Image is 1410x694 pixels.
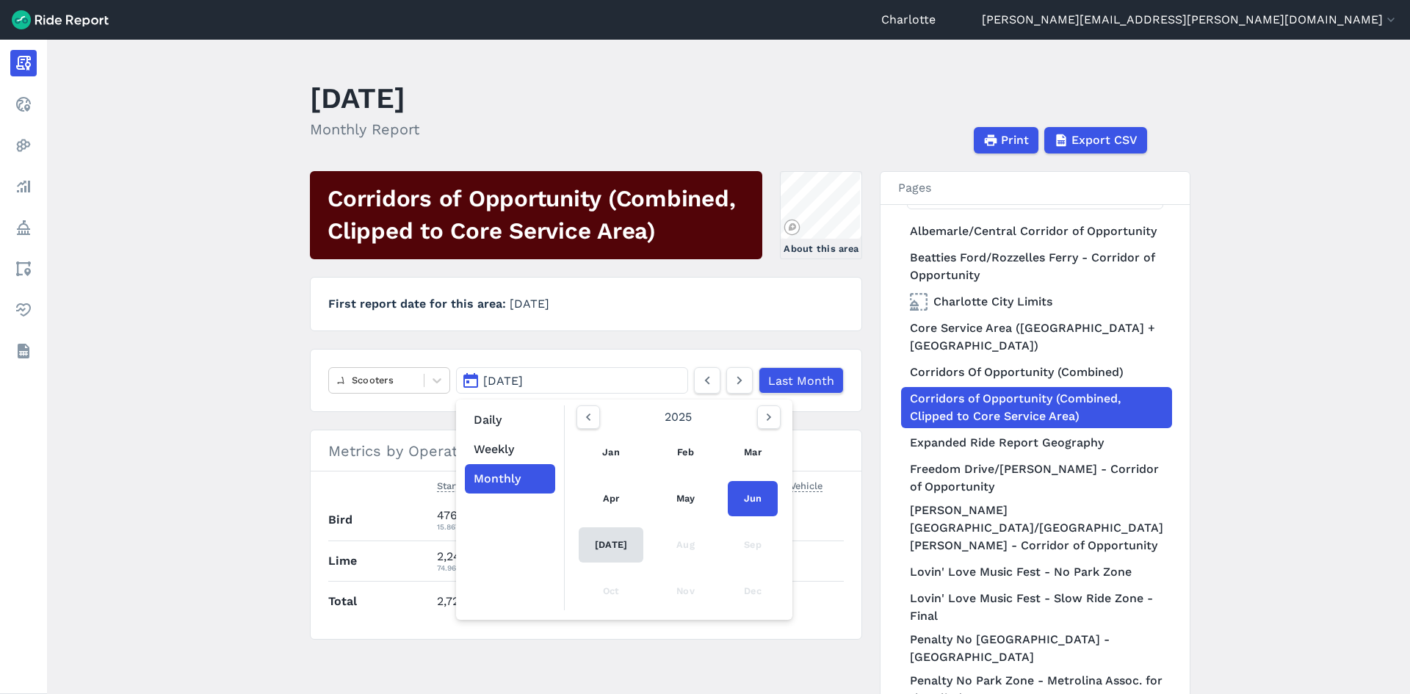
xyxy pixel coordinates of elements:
a: Corridors of Opportunity (Combined, Clipped to Core Service Area) [901,387,1172,428]
button: Export CSV [1044,127,1147,153]
div: Nov [660,574,711,609]
div: Aug [660,527,711,563]
div: Dec [728,574,778,609]
button: Start Trips [437,477,485,495]
a: Penalty No [GEOGRAPHIC_DATA] - [GEOGRAPHIC_DATA] [901,628,1172,669]
a: Beatties Ford/Rozzelles Ferry - Corridor of Opportunity [901,246,1172,287]
td: 0.7 [741,541,844,581]
div: About this area [784,242,858,256]
a: Jan [579,435,643,470]
a: Heatmaps [10,132,37,159]
h3: Metrics by Operator [311,430,861,471]
canvas: Map [781,172,860,239]
a: Corridors Of Opportunity (Combined) [901,358,1172,387]
a: Analyze [10,173,37,200]
h3: Pages [881,172,1190,205]
a: Albemarle/Central Corridor of Opportunity [901,217,1172,246]
a: Realtime [10,91,37,118]
a: Datasets [10,338,37,364]
a: Areas [10,256,37,282]
a: Charlotte City Limits [901,287,1172,317]
th: Bird [328,500,431,541]
a: About this area [780,171,862,259]
span: Start Trips [437,477,485,492]
a: Lovin' Love Music Fest - No Park Zone [901,557,1172,587]
a: Report [10,50,37,76]
span: First report date for this area [328,297,510,311]
a: Charlotte [881,11,936,29]
button: Daily [465,405,555,435]
h2: Monthly Report [310,118,419,140]
td: 0.67 [741,581,844,621]
div: 476 [437,507,528,533]
a: Last Month [759,367,844,394]
button: Print [974,127,1038,153]
a: Core Service Area ([GEOGRAPHIC_DATA] + [GEOGRAPHIC_DATA]) [901,317,1172,358]
a: May [660,481,711,516]
a: Policy [10,214,37,241]
td: 2,725 [431,581,534,621]
button: Monthly [465,464,555,494]
a: Mapbox logo [784,219,800,236]
button: [DATE] [456,367,688,394]
a: Lovin' Love Music Fest - Slow Ride Zone - Final [901,587,1172,628]
a: Apr [579,481,643,516]
th: Lime [328,541,431,581]
h2: Corridors of Opportunity (Combined, Clipped to Core Service Area) [328,183,745,247]
a: Freedom Drive/[PERSON_NAME] - Corridor of Opportunity [901,458,1172,499]
div: 15.867 Avg. [437,520,528,533]
a: Expanded Ride Report Geography [901,428,1172,458]
a: [DATE] [579,527,643,563]
td: 0.5 [741,500,844,541]
div: 74.967 Avg. [437,561,528,574]
span: [DATE] [483,374,523,388]
h1: [DATE] [310,78,419,118]
a: [PERSON_NAME][GEOGRAPHIC_DATA]/[GEOGRAPHIC_DATA][PERSON_NAME] - Corridor of Opportunity [901,499,1172,557]
a: Health [10,297,37,323]
button: [PERSON_NAME][EMAIL_ADDRESS][PERSON_NAME][DOMAIN_NAME] [982,11,1398,29]
div: 2025 [571,405,787,429]
div: Sep [728,527,778,563]
span: Print [1001,131,1029,149]
a: Mar [728,435,778,470]
a: Feb [660,435,711,470]
span: Export CSV [1071,131,1138,149]
img: Ride Report [12,10,109,29]
a: Jun [728,481,778,516]
div: Oct [579,574,643,609]
span: [DATE] [510,297,549,311]
div: 2,249 [437,548,528,574]
button: Weekly [465,435,555,464]
th: Total [328,581,431,621]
